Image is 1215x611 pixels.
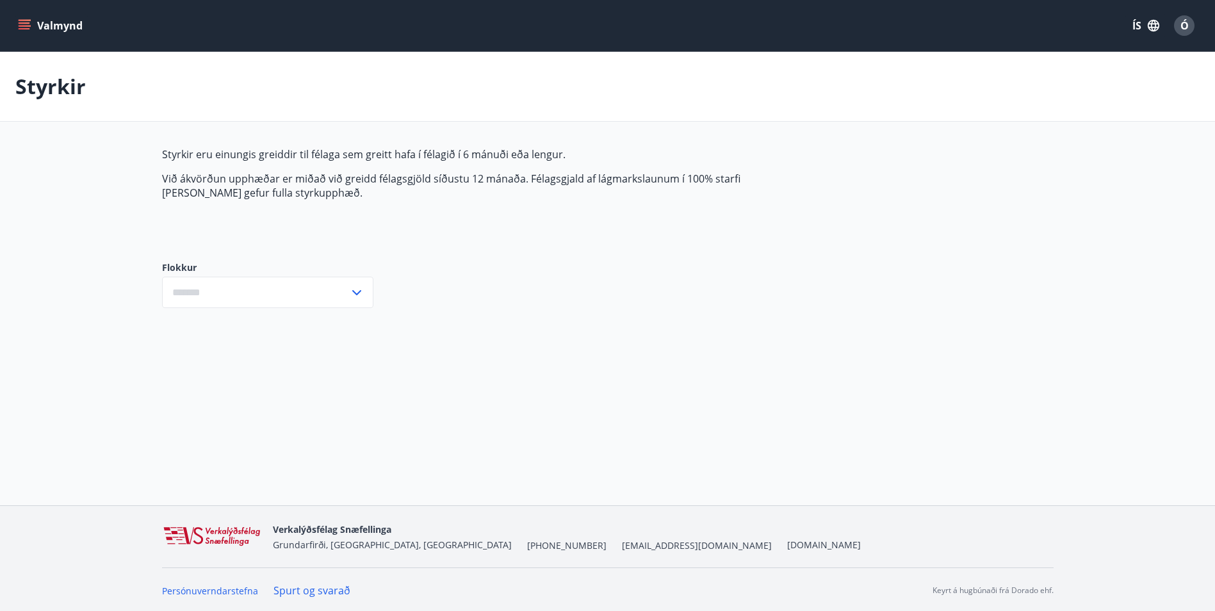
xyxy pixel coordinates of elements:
a: Spurt og svarað [273,583,350,598]
span: Grundarfirði, [GEOGRAPHIC_DATA], [GEOGRAPHIC_DATA] [273,539,512,551]
p: Við ákvörðun upphæðar er miðað við greidd félagsgjöld síðustu 12 mánaða. Félagsgjald af lágmarksl... [162,172,767,200]
img: WvRpJk2u6KDFA1HvFrCJUzbr97ECa5dHUCvez65j.png [162,526,263,548]
label: Flokkur [162,261,373,274]
span: Ó [1180,19,1189,33]
a: [DOMAIN_NAME] [787,539,861,551]
p: Keyrt á hugbúnaði frá Dorado ehf. [933,585,1054,596]
span: [EMAIL_ADDRESS][DOMAIN_NAME] [622,539,772,552]
button: menu [15,14,88,37]
a: Persónuverndarstefna [162,585,258,597]
p: Styrkir [15,72,86,101]
button: Ó [1169,10,1200,41]
button: ÍS [1125,14,1166,37]
p: Styrkir eru einungis greiddir til félaga sem greitt hafa í félagið í 6 mánuði eða lengur. [162,147,767,161]
span: Verkalýðsfélag Snæfellinga [273,523,391,535]
span: [PHONE_NUMBER] [527,539,607,552]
